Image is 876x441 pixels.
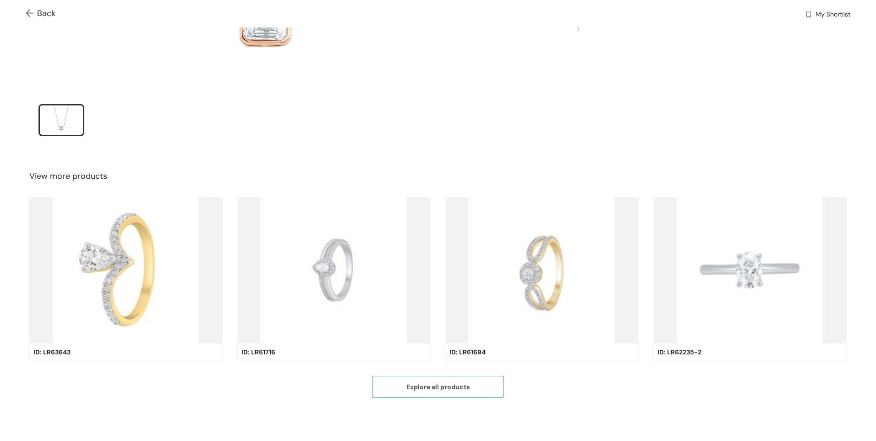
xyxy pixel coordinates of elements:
[26,7,55,20] span: Back
[38,104,84,136] li: slide item 1
[241,347,275,357] span: ID: LR61716
[26,9,37,19] img: Go back
[657,347,701,357] span: ID: LR62235-2
[449,347,486,357] span: ID: LR61694
[653,197,847,343] img: product-img
[29,170,107,182] span: View more products
[29,197,223,343] img: product-img
[237,197,431,343] img: product-img
[406,382,470,392] span: Explore all products
[33,347,71,357] span: ID: LR63643
[372,376,504,398] button: Explore all products
[805,11,813,20] img: wishlist
[577,24,847,34] div: 1
[816,10,850,21] span: My Shortlist
[445,197,639,343] img: product-img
